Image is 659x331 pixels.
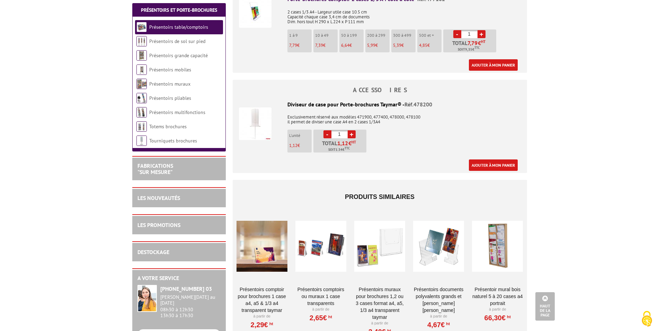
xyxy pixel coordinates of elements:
[160,285,212,292] strong: [PHONE_NUMBER] 03
[427,323,450,327] a: 4,67€HT
[136,50,147,61] img: Présentoirs grande capacité
[341,42,349,48] span: 6,64
[367,33,390,38] p: 200 à 299
[251,323,273,327] a: 2,29€HT
[149,95,191,101] a: Présentoirs pliables
[237,314,287,319] p: À partir de
[315,43,338,48] p: €
[239,107,271,140] img: Diviseur de case pour Porte-brochures Taymar®
[136,22,147,32] img: Présentoirs table/comptoirs
[323,130,331,138] a: -
[136,93,147,103] img: Présentoirs pliables
[467,40,478,46] span: 7,79
[149,109,205,115] a: Présentoirs multifonctions
[149,52,208,59] a: Présentoirs grande capacité
[137,249,169,255] a: DESTOCKAGE
[345,146,350,150] sup: TTC
[393,43,416,48] p: €
[310,316,332,320] a: 2,65€HT
[149,123,187,130] a: Totems brochures
[453,30,461,38] a: -
[137,194,180,201] a: LES NOUVEAUTÉS
[137,275,221,281] h2: A votre service
[478,30,486,38] a: +
[137,162,173,175] a: FABRICATIONS"Sur Mesure"
[137,221,180,228] a: LES PROMOTIONS
[289,142,297,148] span: 1,12
[419,43,442,48] p: €
[137,285,157,312] img: widget-service.jpg
[535,292,555,321] a: Haut de la page
[345,193,415,200] span: Produits similaires
[136,36,147,46] img: Présentoirs de sol sur pied
[367,42,375,48] span: 5,99
[354,321,405,326] p: À partir de
[233,87,527,94] h4: ACCESSOIRES
[315,33,338,38] p: 10 à 49
[239,101,521,108] div: Diviseur de case pour Porte-brochures Taymar® -
[445,40,496,52] p: Total
[295,307,346,312] p: À partir de
[341,33,364,38] p: 50 à 199
[506,314,511,319] sup: HT
[136,79,147,89] img: Présentoirs muraux
[419,33,442,38] p: 500 et +
[136,107,147,117] img: Présentoirs multifonctions
[354,286,405,321] a: PRÉSENTOIRS MURAUX POUR BROCHURES 1,2 OU 3 CASES FORMAT A4, A5, 1/3 A4 TRANSPARENT TAYMAR
[287,5,521,24] p: 2 cases 1/3 A4 - Largeur utile case 10.5 cm Capacité chaque case 3,4 cm de documents Dim. hors to...
[328,147,350,153] span: Soit €
[484,316,511,320] a: 66,30€HT
[289,133,312,138] p: L'unité
[239,110,521,124] p: Exclusivement réservé aux modèles 471900, 477400, 478000, 478100 il permet de diviser une case A4...
[393,42,401,48] span: 5,39
[393,33,416,38] p: 300 à 499
[289,42,297,48] span: 7,79
[458,47,480,52] span: Soit €
[404,101,432,108] span: Réf.478200
[635,307,659,331] button: Cookies (fenêtre modale)
[136,136,147,146] img: Tourniquets brochures
[336,147,342,153] span: 1.34
[136,121,147,132] img: Totems brochures
[348,130,356,138] a: +
[472,286,523,307] a: Présentoir Mural Bois naturel 5 à 20 cases A4 Portrait
[160,294,221,306] div: [PERSON_NAME][DATE] au [DATE]
[160,294,221,318] div: 08h30 à 12h30 13h30 à 17h30
[367,43,390,48] p: €
[413,314,464,319] p: À partir de
[341,43,364,48] p: €
[237,286,287,314] a: PRÉSENTOIRS COMPTOIR POUR BROCHURES 1 CASE A4, A5 & 1/3 A4 TRANSPARENT taymar
[445,321,450,326] sup: HT
[149,24,208,30] a: Présentoirs table/comptoirs
[337,140,356,146] span: €
[472,307,523,312] p: À partir de
[413,286,464,314] a: Présentoirs Documents Polyvalents Grands et [PERSON_NAME] [PERSON_NAME]
[295,286,346,307] a: Présentoirs comptoirs ou muraux 1 case Transparents
[481,39,486,44] sup: HT
[149,67,191,73] a: Présentoirs mobiles
[149,138,197,144] a: Tourniquets brochures
[136,64,147,75] img: Présentoirs mobiles
[149,81,190,87] a: Présentoirs muraux
[315,42,323,48] span: 7,39
[469,159,518,171] a: Ajouter à mon panier
[141,7,217,13] a: Présentoirs et Porte-brochures
[327,314,332,319] sup: HT
[474,46,480,50] sup: TTC
[337,140,348,146] span: 1,12
[419,42,427,48] span: 4,85
[289,43,312,48] p: €
[289,143,312,148] p: €
[469,59,518,71] a: Ajouter à mon panier
[465,47,472,52] span: 9,35
[315,140,366,153] p: Total
[149,38,205,44] a: Présentoirs de sol sur pied
[351,140,356,145] sup: HT
[478,40,481,46] span: €
[289,33,312,38] p: 1 à 9
[268,321,273,326] sup: HT
[638,310,656,328] img: Cookies (fenêtre modale)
